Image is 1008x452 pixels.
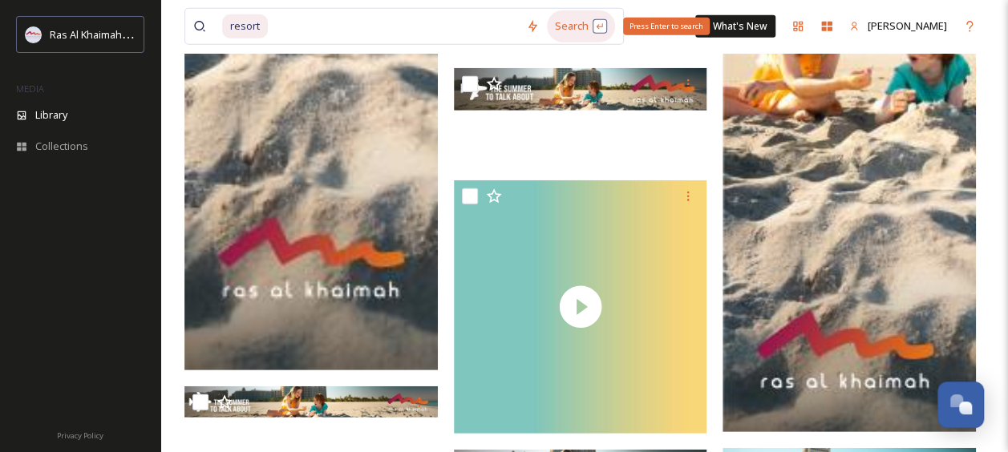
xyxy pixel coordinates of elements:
span: Privacy Policy [57,430,103,441]
img: thumbnail [454,180,707,434]
a: Privacy Policy [57,425,103,444]
span: resort [222,14,268,38]
div: Search [547,10,615,42]
button: Open Chat [937,381,984,428]
span: Collections [35,139,88,154]
span: MEDIA [16,83,44,95]
div: Press Enter to search [623,18,710,35]
span: Library [35,107,67,123]
span: [PERSON_NAME] [868,18,947,33]
a: What's New [695,15,775,38]
span: Ras Al Khaimah Tourism Development Authority [50,26,277,42]
img: Logo_RAKTDA_RGB-01.png [26,26,42,42]
a: [PERSON_NAME] [841,10,955,42]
